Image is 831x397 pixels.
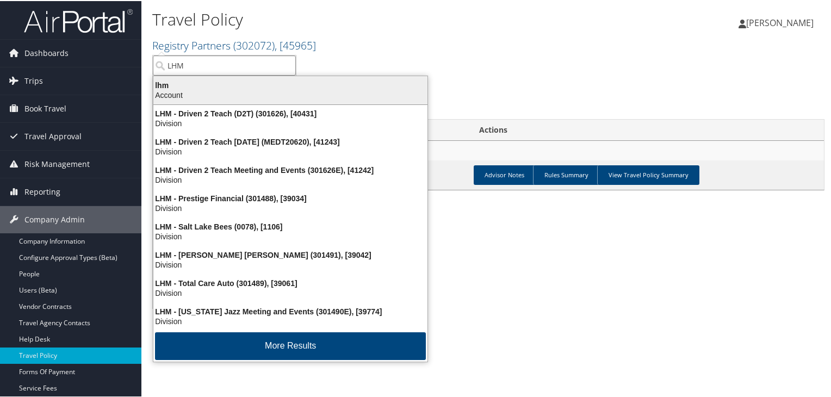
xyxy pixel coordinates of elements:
div: Division [147,146,434,156]
a: Advisor Notes [474,164,535,184]
span: Dashboards [24,39,69,66]
span: Trips [24,66,43,94]
div: LHM - Driven 2 Teach Meeting and Events (301626E), [41242] [147,164,434,174]
span: [PERSON_NAME] [746,16,814,28]
div: LHM - [PERSON_NAME] [PERSON_NAME] (301491), [39042] [147,249,434,259]
div: LHM - [US_STATE] Jazz Meeting and Events (301490E), [39774] [147,306,434,315]
div: Division [147,174,434,184]
img: airportal-logo.png [24,7,133,33]
h1: Travel Policy [152,7,600,30]
span: Book Travel [24,94,66,121]
span: Travel Approval [24,122,82,149]
span: Reporting [24,177,60,204]
th: Actions [469,119,824,140]
span: ( 302072 ) [233,37,275,52]
div: LHM - Total Care Auto (301489), [39061] [147,277,434,287]
input: Search Accounts [153,54,296,75]
div: LHM - Prestige Financial (301488), [39034] [147,193,434,202]
div: Division [147,259,434,269]
div: LHM - Driven 2 Teach [DATE] (MEDT20620), [41243] [147,136,434,146]
span: Risk Management [24,150,90,177]
div: Division [147,315,434,325]
a: Registry Partners [152,37,316,52]
div: LHM - Driven 2 Teach (D2T) (301626), [40431] [147,108,434,117]
div: Division [147,287,434,297]
span: Company Admin [24,205,85,232]
div: LHM - Salt Lake Bees (0078), [1106] [147,221,434,231]
a: Rules Summary [533,164,599,184]
a: View Travel Policy Summary [597,164,699,184]
div: lhm [147,79,434,89]
button: More Results [155,331,426,359]
a: [PERSON_NAME] [739,5,824,38]
span: , [ 45965 ] [275,37,316,52]
td: Registry Partners [153,140,824,159]
div: Division [147,117,434,127]
div: Division [147,231,434,240]
div: Division [147,202,434,212]
div: Account [147,89,434,99]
